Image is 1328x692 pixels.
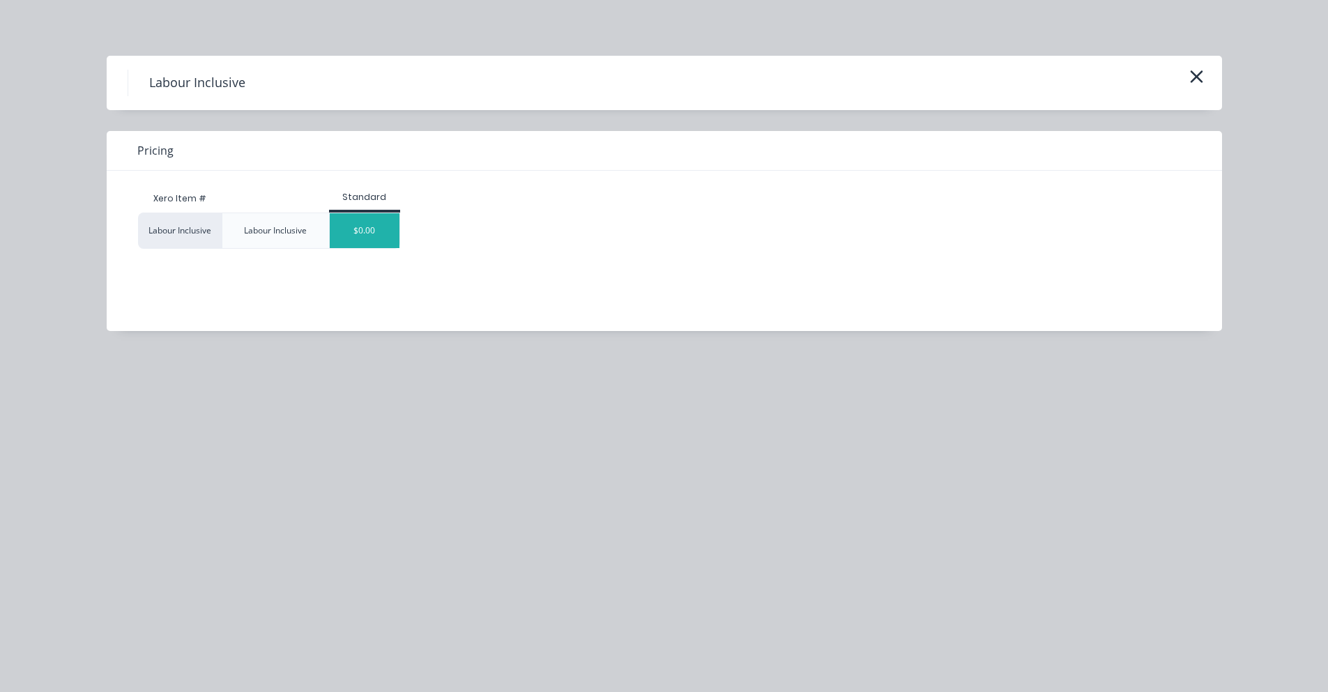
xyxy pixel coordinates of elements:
div: Xero Item # [138,185,222,213]
div: Standard [329,191,400,203]
div: $0.00 [330,213,399,248]
span: Pricing [137,142,174,159]
div: Labour Inclusive [138,213,222,249]
h4: Labour Inclusive [128,70,266,96]
div: Labour Inclusive [244,224,307,237]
